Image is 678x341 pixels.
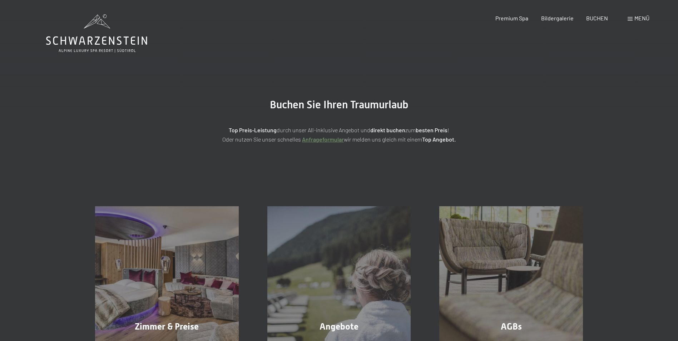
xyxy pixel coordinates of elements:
strong: Top Preis-Leistung [229,127,277,133]
strong: besten Preis [416,127,447,133]
span: Buchen Sie Ihren Traumurlaub [270,98,409,111]
a: BUCHEN [586,15,608,21]
a: Bildergalerie [541,15,574,21]
a: Premium Spa [495,15,528,21]
p: durch unser All-inklusive Angebot und zum ! Oder nutzen Sie unser schnelles wir melden uns gleich... [160,125,518,144]
span: AGBs [501,321,522,332]
strong: direkt buchen [370,127,405,133]
span: Menü [634,15,649,21]
a: Anfrageformular [302,136,344,143]
span: Zimmer & Preise [135,321,199,332]
span: Angebote [320,321,358,332]
strong: Top Angebot. [422,136,456,143]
